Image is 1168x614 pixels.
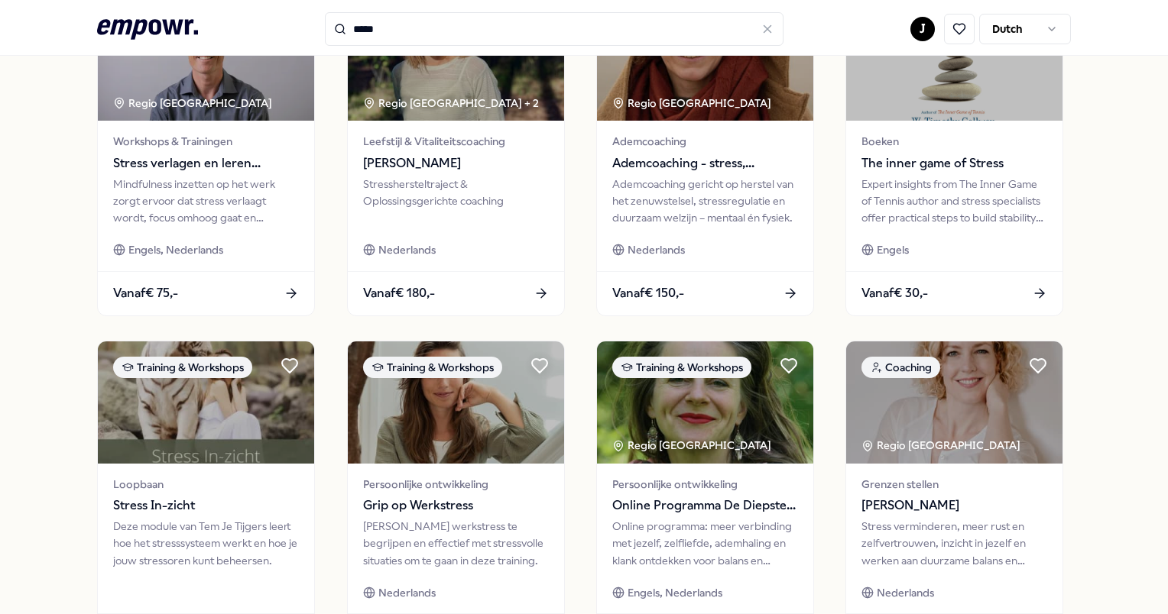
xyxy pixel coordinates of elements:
[612,437,774,454] div: Regio [GEOGRAPHIC_DATA]
[861,476,1047,493] span: Grenzen stellen
[628,584,722,601] span: Engels, Nederlands
[363,518,549,569] div: [PERSON_NAME] werkstress te begrijpen en effectief met stressvolle situaties om te gaan in deze t...
[378,584,436,601] span: Nederlands
[597,341,813,464] img: package image
[363,283,435,303] span: Vanaf € 180,-
[98,341,314,464] img: package image
[612,133,798,150] span: Ademcoaching
[612,283,684,303] span: Vanaf € 150,-
[861,176,1047,227] div: Expert insights from The Inner Game of Tennis author and stress specialists offer practical steps...
[113,518,299,569] div: Deze module van Tem Je Tijgers leert hoe het stresssysteem werkt en hoe je jouw stressoren kunt b...
[861,153,1047,173] span: The inner game of Stress
[877,584,934,601] span: Nederlands
[378,241,436,258] span: Nederlands
[363,496,549,515] span: Grip op Werkstress
[113,283,178,303] span: Vanaf € 75,-
[363,176,549,227] div: Stresshersteltraject & Oplossingsgerichte coaching
[861,518,1047,569] div: Stress verminderen, meer rust en zelfvertrouwen, inzicht in jezelf en werken aan duurzame balans ...
[113,176,299,227] div: Mindfulness inzetten op het werk zorgt ervoor dat stress verlaagt wordt, focus omhoog gaat en vee...
[612,357,751,378] div: Training & Workshops
[612,518,798,569] div: Online programma: meer verbinding met jezelf, zelfliefde, ademhaling en klank ontdekken voor bala...
[628,241,685,258] span: Nederlands
[861,496,1047,515] span: [PERSON_NAME]
[612,476,798,493] span: Persoonlijke ontwikkeling
[113,95,274,111] div: Regio [GEOGRAPHIC_DATA]
[113,476,299,493] span: Loopbaan
[910,17,935,41] button: J
[128,241,223,258] span: Engels, Nederlands
[113,133,299,150] span: Workshops & Trainingen
[612,496,798,515] span: Online Programma De Diepste Verbinding met Jezelf, in 7 stappen Terug naar je Kern, bron van comp...
[861,357,940,378] div: Coaching
[113,496,299,515] span: Stress In-zicht
[612,176,798,227] div: Ademcoaching gericht op herstel van het zenuwstelsel, stressregulatie en duurzaam welzijn – menta...
[325,12,784,46] input: Search for products, categories or subcategories
[363,133,549,150] span: Leefstijl & Vitaliteitscoaching
[612,153,798,173] span: Ademcoaching - stress, vermoeidheid, spanning, piekeren, onrust
[363,95,539,111] div: Regio [GEOGRAPHIC_DATA] + 2
[861,437,1023,454] div: Regio [GEOGRAPHIC_DATA]
[113,153,299,173] span: Stress verlagen en leren managen
[363,153,549,173] span: [PERSON_NAME]
[877,241,909,258] span: Engels
[113,357,252,378] div: Training & Workshops
[363,357,502,378] div: Training & Workshops
[363,476,549,493] span: Persoonlijke ontwikkeling
[612,95,774,111] div: Regio [GEOGRAPHIC_DATA]
[846,341,1063,464] img: package image
[861,133,1047,150] span: Boeken
[348,341,564,464] img: package image
[861,283,928,303] span: Vanaf € 30,-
